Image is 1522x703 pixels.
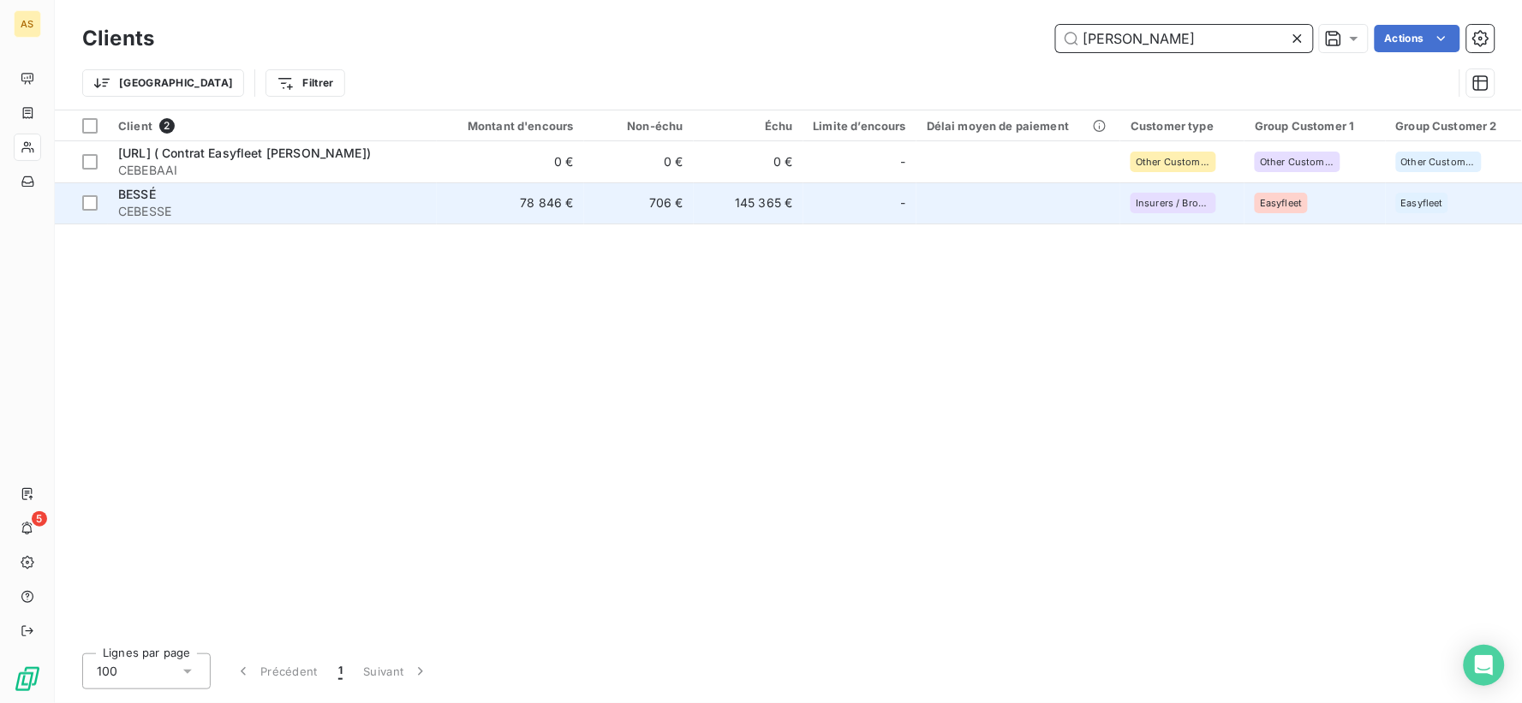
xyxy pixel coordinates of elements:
[82,69,244,97] button: [GEOGRAPHIC_DATA]
[584,182,694,223] td: 706 €
[118,119,152,133] span: Client
[594,119,683,133] div: Non-échu
[1260,157,1335,167] span: Other Customers
[927,119,1110,133] div: Délai moyen de paiement
[1131,119,1234,133] div: Customer type
[1464,645,1505,686] div: Open Intercom Messenger
[1401,157,1477,167] span: Other Customers
[1056,25,1313,52] input: Rechercher
[694,182,803,223] td: 145 365 €
[159,118,175,134] span: 2
[1136,157,1211,167] span: Other Customers
[901,153,906,170] span: -
[118,162,427,179] span: CEBEBAAI
[447,119,574,133] div: Montant d'encours
[328,653,353,689] button: 1
[266,69,344,97] button: Filtrer
[118,187,156,201] span: BESSÉ
[338,663,343,680] span: 1
[353,653,439,689] button: Suivant
[704,119,793,133] div: Échu
[814,119,906,133] div: Limite d’encours
[14,665,41,693] img: Logo LeanPay
[1255,119,1375,133] div: Group Customer 1
[437,141,584,182] td: 0 €
[437,182,584,223] td: 78 846 €
[14,10,41,38] div: AS
[97,663,117,680] span: 100
[694,141,803,182] td: 0 €
[901,194,906,211] span: -
[1375,25,1460,52] button: Actions
[1401,198,1443,208] span: Easyfleet
[118,203,427,220] span: CEBESSE
[32,511,47,527] span: 5
[118,146,371,160] span: [URL] ( Contrat Easyfleet [PERSON_NAME])
[82,23,154,54] h3: Clients
[1396,119,1518,133] div: Group Customer 2
[224,653,328,689] button: Précédent
[1136,198,1211,208] span: Insurers / Brokers
[584,141,694,182] td: 0 €
[1260,198,1302,208] span: Easyfleet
